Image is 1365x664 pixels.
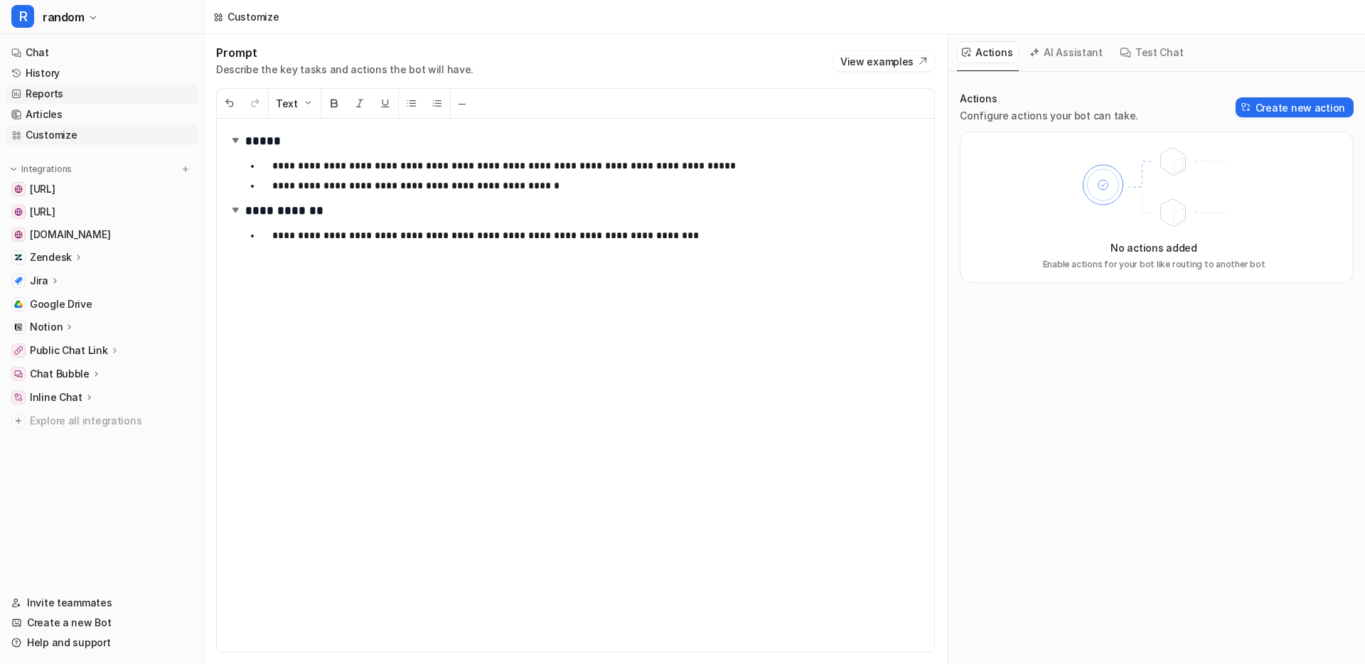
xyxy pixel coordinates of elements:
img: Notion [14,323,23,331]
span: random [43,7,85,27]
p: Jira [30,274,48,288]
a: Reports [6,84,198,104]
a: Customize [6,125,198,145]
span: [DOMAIN_NAME] [30,227,110,242]
button: Redo [242,89,268,118]
a: Help and support [6,633,198,653]
p: Configure actions your bot can take. [960,109,1138,123]
img: expand menu [9,164,18,174]
a: Articles [6,105,198,124]
span: Google Drive [30,297,92,311]
p: Inline Chat [30,390,82,405]
img: menu_add.svg [181,164,191,174]
button: Actions [957,41,1019,63]
img: expand-arrow.svg [228,203,242,217]
button: AI Assistant [1024,41,1109,63]
img: www.eesel.ai [14,185,23,193]
img: Undo [224,97,235,109]
p: No actions added [1110,240,1197,255]
p: Zendesk [30,250,72,264]
img: Bold [328,97,340,109]
img: Create action [1241,102,1251,112]
img: Zendesk [14,253,23,262]
a: Google DriveGoogle Drive [6,294,198,314]
p: Notion [30,320,63,334]
a: Chat [6,43,198,63]
button: Text [269,89,321,118]
img: Unordered List [406,97,417,109]
button: ─ [451,89,473,118]
button: Unordered List [399,89,424,118]
a: www.eesel.ai[URL] [6,179,198,199]
a: docs.eesel.ai[URL] [6,202,198,222]
a: Invite teammates [6,593,198,613]
button: Create new action [1236,97,1354,117]
a: www.evobike.se[DOMAIN_NAME] [6,225,198,245]
img: Google Drive [14,300,23,309]
img: Public Chat Link [14,346,23,355]
img: Underline [380,97,391,109]
button: Italic [347,89,373,118]
img: docs.eesel.ai [14,208,23,216]
img: explore all integrations [11,414,26,428]
a: History [6,63,198,83]
img: expand-arrow.svg [228,133,242,147]
button: Test Chat [1115,41,1189,63]
p: Integrations [21,164,72,175]
a: Explore all integrations [6,411,198,431]
img: Dropdown Down Arrow [302,97,314,109]
p: Actions [960,92,1138,106]
img: Ordered List [432,97,443,109]
h1: Prompt [216,45,473,60]
img: Jira [14,277,23,285]
img: Chat Bubble [14,370,23,378]
span: [URL] [30,205,55,219]
button: Undo [217,89,242,118]
span: Explore all integrations [30,409,193,432]
span: [URL] [30,182,55,196]
button: Underline [373,89,398,118]
span: R [11,5,34,28]
p: Enable actions for your bot like routing to another bot [1043,258,1265,271]
img: www.evobike.se [14,230,23,239]
img: Inline Chat [14,393,23,402]
a: Create a new Bot [6,613,198,633]
img: Italic [354,97,365,109]
p: Public Chat Link [30,343,108,358]
button: Integrations [6,162,76,176]
p: Describe the key tasks and actions the bot will have. [216,63,473,77]
button: Ordered List [424,89,450,118]
button: View examples [833,51,935,71]
button: Bold [321,89,347,118]
img: Redo [250,97,261,109]
p: Chat Bubble [30,367,90,381]
div: Customize [227,9,279,24]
